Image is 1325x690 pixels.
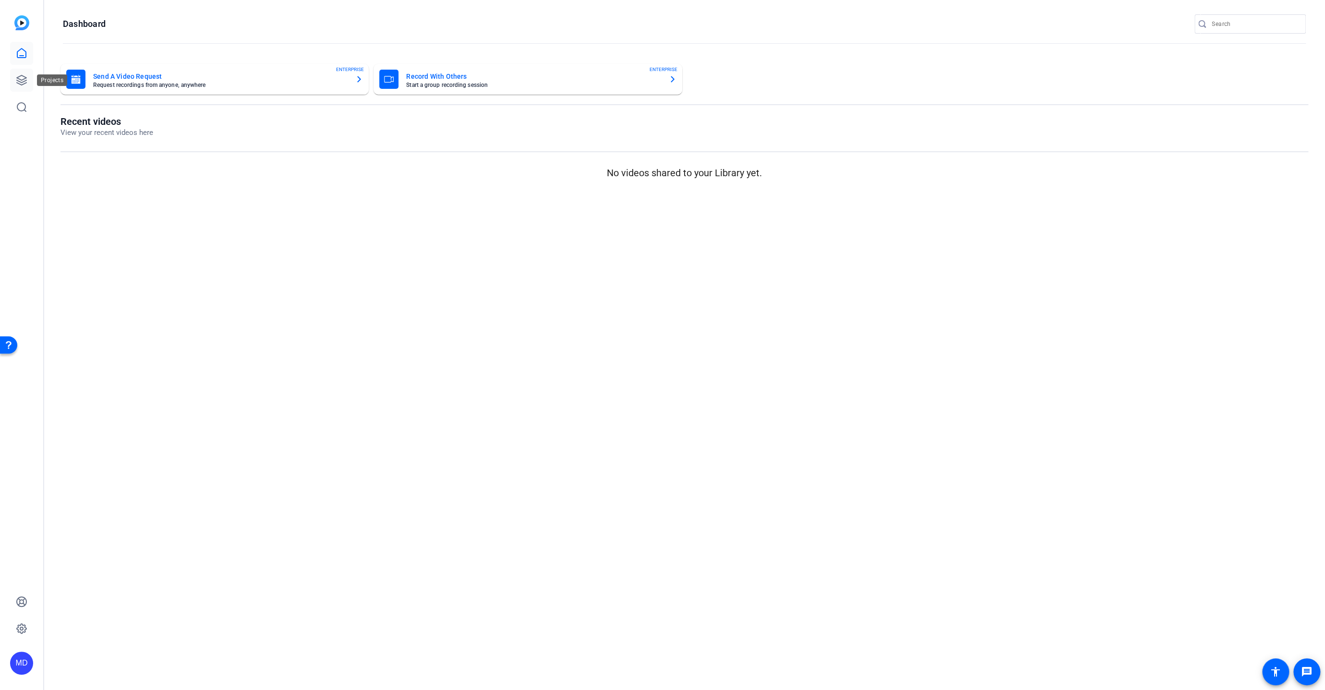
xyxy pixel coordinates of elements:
mat-icon: accessibility [1270,666,1281,678]
button: Send A Video RequestRequest recordings from anyone, anywhereENTERPRISE [60,64,369,95]
h1: Recent videos [60,116,153,127]
div: MD [10,652,33,675]
img: blue-gradient.svg [14,15,29,30]
span: ENTERPRISE [336,66,364,73]
mat-card-title: Record With Others [406,71,661,82]
mat-card-subtitle: Start a group recording session [406,82,661,88]
div: Projects [37,74,67,86]
mat-card-subtitle: Request recordings from anyone, anywhere [93,82,348,88]
p: View your recent videos here [60,127,153,138]
button: Record With OthersStart a group recording sessionENTERPRISE [373,64,682,95]
mat-card-title: Send A Video Request [93,71,348,82]
p: No videos shared to your Library yet. [60,166,1308,180]
input: Search [1212,18,1298,30]
mat-icon: message [1301,666,1313,678]
h1: Dashboard [63,18,106,30]
span: ENTERPRISE [650,66,677,73]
